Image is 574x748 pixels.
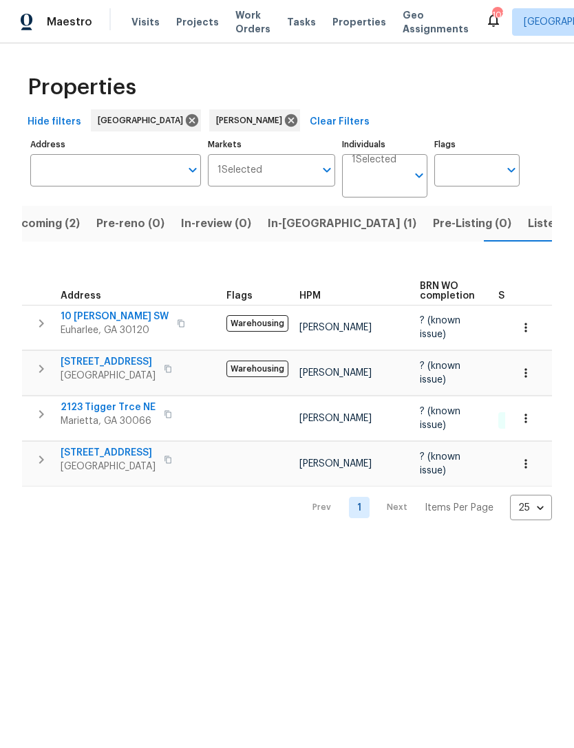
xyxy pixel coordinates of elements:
div: [PERSON_NAME] [209,109,300,131]
label: Markets [208,140,336,149]
span: In-review (0) [181,214,251,233]
span: ? (known issue) [420,316,460,339]
span: Maestro [47,15,92,29]
span: [STREET_ADDRESS] [61,355,156,369]
nav: Pagination Navigation [299,495,552,520]
button: Clear Filters [304,109,375,135]
span: ? (known issue) [420,452,460,475]
div: [GEOGRAPHIC_DATA] [91,109,201,131]
span: Address [61,291,101,301]
span: Warehousing [226,315,288,332]
button: Open [502,160,521,180]
span: Pre-reno (0) [96,214,164,233]
span: 1 Selected [217,164,262,176]
label: Address [30,140,201,149]
a: Goto page 1 [349,497,370,518]
button: Hide filters [22,109,87,135]
span: Flags [226,291,253,301]
span: [GEOGRAPHIC_DATA] [61,369,156,383]
label: Individuals [342,140,427,149]
span: Warehousing [226,361,288,377]
div: 25 [510,490,552,526]
span: Clear Filters [310,114,370,131]
span: 2123 Tigger Trce NE [61,400,156,414]
label: Flags [434,140,520,149]
span: [PERSON_NAME] [299,323,372,332]
span: Summary [498,291,543,301]
span: Projects [176,15,219,29]
span: [GEOGRAPHIC_DATA] [61,460,156,473]
span: Euharlee, GA 30120 [61,323,169,337]
span: Upcoming (2) [6,214,80,233]
span: BRN WO completion [420,281,475,301]
button: Open [183,160,202,180]
span: [PERSON_NAME] [299,368,372,378]
span: [GEOGRAPHIC_DATA] [98,114,189,127]
span: [PERSON_NAME] [299,459,372,469]
span: Properties [332,15,386,29]
span: 10 [PERSON_NAME] SW [61,310,169,323]
span: Tasks [287,17,316,27]
span: 1 Done [500,414,538,426]
span: Pre-Listing (0) [433,214,511,233]
button: Open [410,166,429,185]
button: Open [317,160,337,180]
span: Marietta, GA 30066 [61,414,156,428]
span: HPM [299,291,321,301]
span: Hide filters [28,114,81,131]
span: Properties [28,81,136,94]
span: 1 Selected [352,154,396,166]
p: Items Per Page [425,501,493,515]
span: In-[GEOGRAPHIC_DATA] (1) [268,214,416,233]
span: [PERSON_NAME] [299,414,372,423]
span: Geo Assignments [403,8,469,36]
span: [STREET_ADDRESS] [61,446,156,460]
span: Visits [131,15,160,29]
span: ? (known issue) [420,407,460,430]
span: Work Orders [235,8,270,36]
span: [PERSON_NAME] [216,114,288,127]
div: 103 [492,8,502,22]
span: ? (known issue) [420,361,460,385]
